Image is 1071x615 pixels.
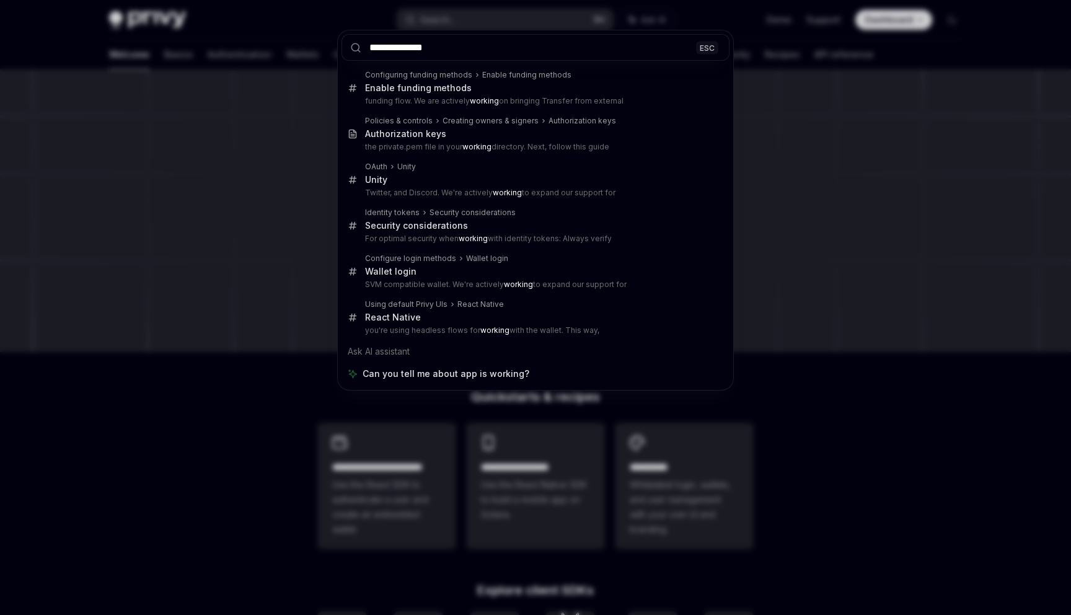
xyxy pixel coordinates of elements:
div: Wallet login [365,266,416,277]
span: Can you tell me about app is working? [363,368,529,380]
p: Twitter, and Discord. We're actively to expand our support for [365,188,703,198]
b: working [493,188,522,197]
div: React Native [457,299,504,309]
div: Ask AI assistant [342,340,729,363]
b: working [470,96,499,105]
div: Using default Privy UIs [365,299,447,309]
p: SVM compatible wallet. We're actively to expand our support for [365,280,703,290]
div: Authorization keys [365,128,446,139]
p: the private.pem file in your directory. Next, follow this guide [365,142,703,152]
div: Security considerations [430,208,516,218]
div: Unity [397,162,416,172]
b: working [504,280,533,289]
div: Enable funding methods [482,70,571,80]
div: Configuring funding methods [365,70,472,80]
p: funding flow. We are actively on bringing Transfer from external [365,96,703,106]
div: Identity tokens [365,208,420,218]
div: Authorization keys [549,116,616,126]
div: Enable funding methods [365,82,472,94]
p: For optimal security when with identity tokens: Always verify [365,234,703,244]
div: Creating owners & signers [443,116,539,126]
div: Configure login methods [365,254,456,263]
b: working [480,325,509,335]
div: Security considerations [365,220,468,231]
div: ESC [696,41,718,54]
b: working [462,142,491,151]
div: React Native [365,312,421,323]
div: OAuth [365,162,387,172]
div: Policies & controls [365,116,433,126]
b: working [459,234,488,243]
p: you're using headless flows for with the wallet. This way, [365,325,703,335]
div: Wallet login [466,254,508,263]
div: Unity [365,174,387,185]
